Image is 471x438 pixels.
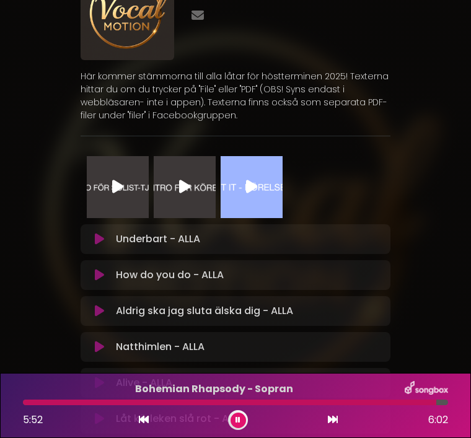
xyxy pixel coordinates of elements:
[405,381,448,397] img: songbox-logo-white.png
[116,304,383,318] p: Aldrig ska jag sluta älska dig - ALLA
[116,268,383,283] p: How do you do - ALLA
[81,70,390,122] p: Här kommer stämmorna till alla låtar för höstterminen 2025! Texterna hittar du om du trycker på "...
[154,156,216,218] img: Video Thumbnail
[428,413,448,427] span: 6:02
[23,413,43,427] span: 5:52
[23,382,405,396] p: Bohemian Rhapsody - Sopran
[221,156,283,218] img: Video Thumbnail
[116,339,383,354] p: Natthimlen - ALLA
[116,232,383,247] p: Underbart - ALLA
[87,156,149,218] img: Video Thumbnail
